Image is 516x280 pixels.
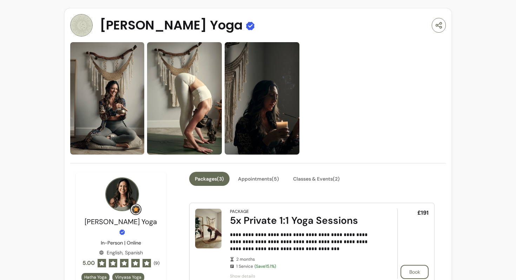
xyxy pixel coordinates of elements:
[189,172,230,186] button: Packages(3)
[82,259,95,267] span: 5.00
[132,205,140,214] img: Grow
[100,18,243,32] span: [PERSON_NAME] Yoga
[287,172,345,186] button: Classes & Events(2)
[101,239,141,246] p: In-Person | Online
[70,42,144,155] img: https://d22cr2pskkweo8.cloudfront.net/882ae82c-ddec-4dd3-b5f8-0161d0fd4326
[230,214,378,227] div: 5x Private 1:1 Yoga Sessions
[84,274,107,280] span: Hatha Yoga
[99,249,143,256] div: English, Spanish
[236,263,378,269] span: 1 Service
[230,209,249,214] div: Package
[230,273,378,279] span: Show details
[401,265,429,279] button: Book
[147,42,222,155] img: https://d22cr2pskkweo8.cloudfront.net/9c55c444-5125-4271-842d-282bde7b952d
[195,209,221,248] img: 5x Private 1:1 Yoga Sessions
[85,217,157,226] span: [PERSON_NAME] Yoga
[397,209,429,279] div: £191
[105,177,139,211] img: Provider image
[225,42,299,155] img: https://d22cr2pskkweo8.cloudfront.net/675baa2f-fc5a-4b59-ae61-860af817ff20
[254,263,276,269] span: (Save 15.1 %)
[232,172,285,186] button: Appointments(5)
[236,256,378,262] span: 2 months
[70,14,93,37] img: Provider image
[154,260,159,266] span: ( 9 )
[115,274,141,280] span: Vinyasa Yoga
